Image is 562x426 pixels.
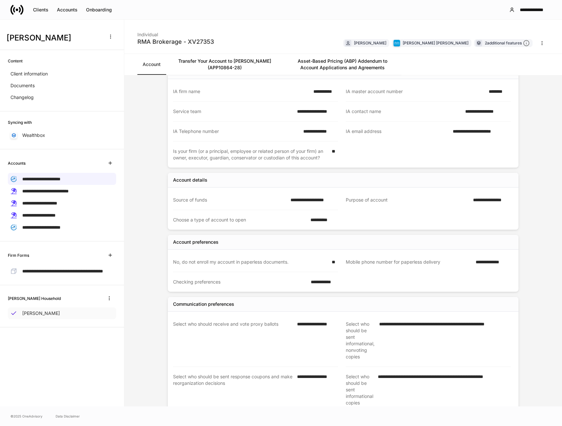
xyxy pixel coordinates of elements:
[8,160,26,166] h6: Accounts
[403,40,468,46] div: [PERSON_NAME] [PERSON_NAME]
[10,71,48,77] p: Client information
[394,40,400,46] img: charles-schwab-BFYFdbvS.png
[354,40,386,46] div: [PERSON_NAME]
[10,414,43,419] span: © 2025 OneAdvisory
[166,54,284,75] a: Transfer Your Account to [PERSON_NAME] (APP10864-28)
[8,68,116,80] a: Client information
[137,54,166,75] a: Account
[8,307,116,319] a: [PERSON_NAME]
[173,321,293,360] div: Select who should receive and vote proxy ballots
[173,128,299,135] div: IA Telephone number
[8,119,32,125] h6: Syncing with
[22,310,60,317] p: [PERSON_NAME]
[346,373,374,406] div: Select who should be sent informational copies
[137,38,214,46] div: RMA Brokerage - XV27353
[22,132,45,139] p: Wealthbox
[346,197,469,204] div: Purpose of account
[173,239,219,245] div: Account preferences
[485,40,530,47] div: 2 additional features
[8,129,116,141] a: Wealthbox
[346,128,449,135] div: IA email address
[173,373,293,406] div: Select who should be sent response coupons and make reorganization decisions
[173,108,293,115] div: Service team
[7,33,101,43] h3: [PERSON_NAME]
[173,301,234,307] div: Communication preferences
[33,8,48,12] div: Clients
[29,5,53,15] button: Clients
[57,8,78,12] div: Accounts
[8,295,61,302] h6: [PERSON_NAME] Household
[173,177,207,183] div: Account details
[173,197,287,203] div: Source of funds
[56,414,80,419] a: Data Disclaimer
[173,259,328,265] div: No, do not enroll my account in paperless documents.
[10,94,34,101] p: Changelog
[284,54,401,75] a: Asset-Based Pricing (ABP) Addendum to Account Applications and Agreements
[86,8,112,12] div: Onboarding
[346,108,461,115] div: IA contact name
[8,252,29,258] h6: Firm Forms
[53,5,82,15] button: Accounts
[8,80,116,91] a: Documents
[173,148,328,161] div: Is your firm (or a principal, employee or related person of your firm) an owner, executor, guardi...
[346,88,485,95] div: IA master account number
[173,217,307,223] div: Choose a type of account to open
[8,58,23,64] h6: Content
[10,82,35,89] p: Documents
[346,259,472,266] div: Mobile phone number for paperless delivery
[8,91,116,103] a: Changelog
[346,321,375,360] div: Select who should be sent informational, nonvoting copies
[137,27,214,38] div: Individual
[82,5,116,15] button: Onboarding
[173,88,309,95] div: IA firm name
[173,279,307,285] div: Checking preferences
